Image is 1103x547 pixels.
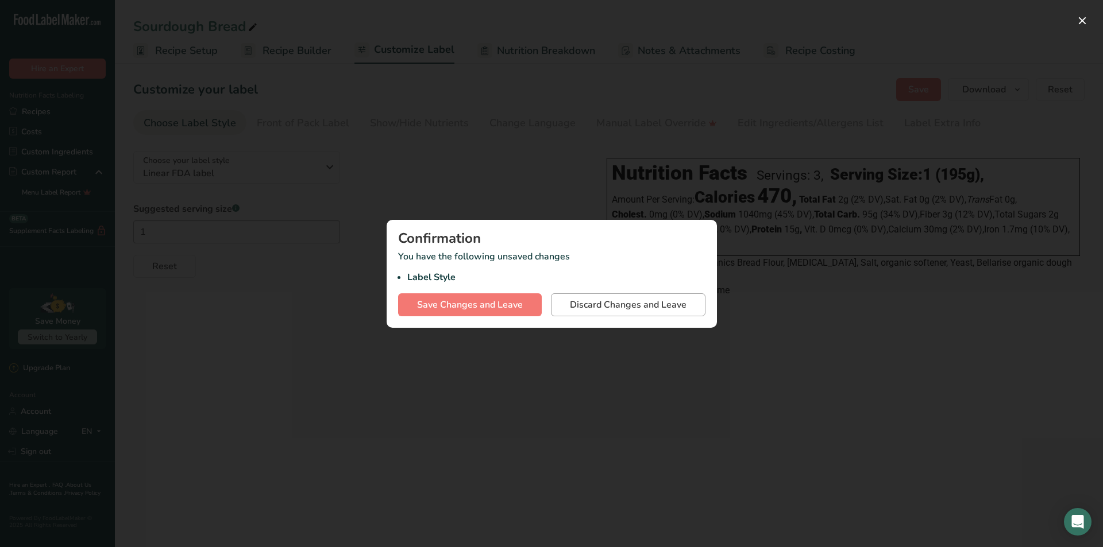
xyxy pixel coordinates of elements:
span: Discard Changes and Leave [570,298,687,312]
span: Save Changes and Leave [417,298,523,312]
div: Open Intercom Messenger [1064,508,1092,536]
p: You have the following unsaved changes [398,250,705,284]
button: Save Changes and Leave [398,293,542,316]
div: Confirmation [398,231,705,245]
button: Discard Changes and Leave [551,293,705,316]
li: Label Style [407,270,705,284]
